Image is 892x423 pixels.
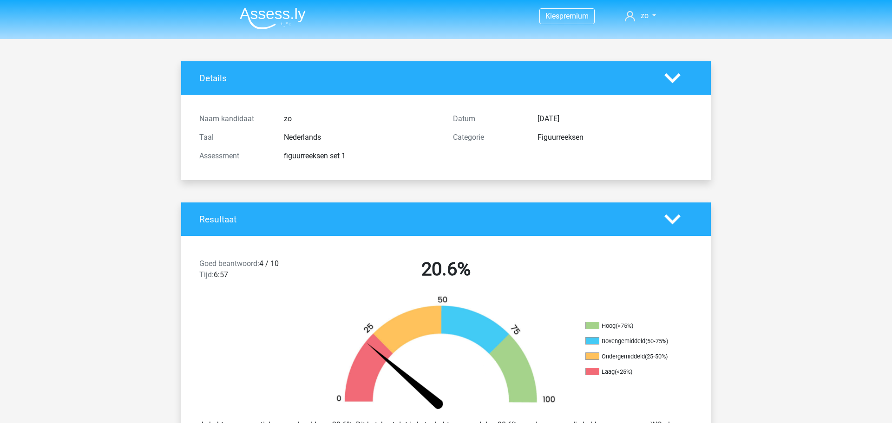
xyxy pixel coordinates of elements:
h4: Resultaat [199,214,650,225]
h4: Details [199,73,650,84]
div: (<25%) [615,368,632,375]
div: Taal [192,132,277,143]
div: figuurreeksen set 1 [277,150,446,162]
li: Laag [585,368,678,376]
span: Kies [545,12,559,20]
span: Goed beantwoord: [199,259,259,268]
li: Bovengemiddeld [585,337,678,345]
div: (25-50%) [645,353,668,360]
img: Assessly [240,7,306,29]
div: zo [277,113,446,124]
a: Kiespremium [540,10,594,22]
div: Figuurreeksen [531,132,700,143]
div: Assessment [192,150,277,162]
div: Nederlands [277,132,446,143]
li: Ondergemiddeld [585,352,678,361]
div: (50-75%) [645,338,668,345]
img: 21.45c424dbdb1d.png [321,295,571,412]
div: Datum [446,113,531,124]
div: 4 / 10 6:57 [192,258,319,284]
span: zo [641,11,649,20]
h2: 20.6% [326,258,566,280]
div: Categorie [446,132,531,143]
li: Hoog [585,322,678,330]
span: Tijd: [199,270,214,279]
div: [DATE] [531,113,700,124]
div: (>75%) [616,322,633,329]
div: Naam kandidaat [192,113,277,124]
span: premium [559,12,589,20]
a: zo [621,10,660,21]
